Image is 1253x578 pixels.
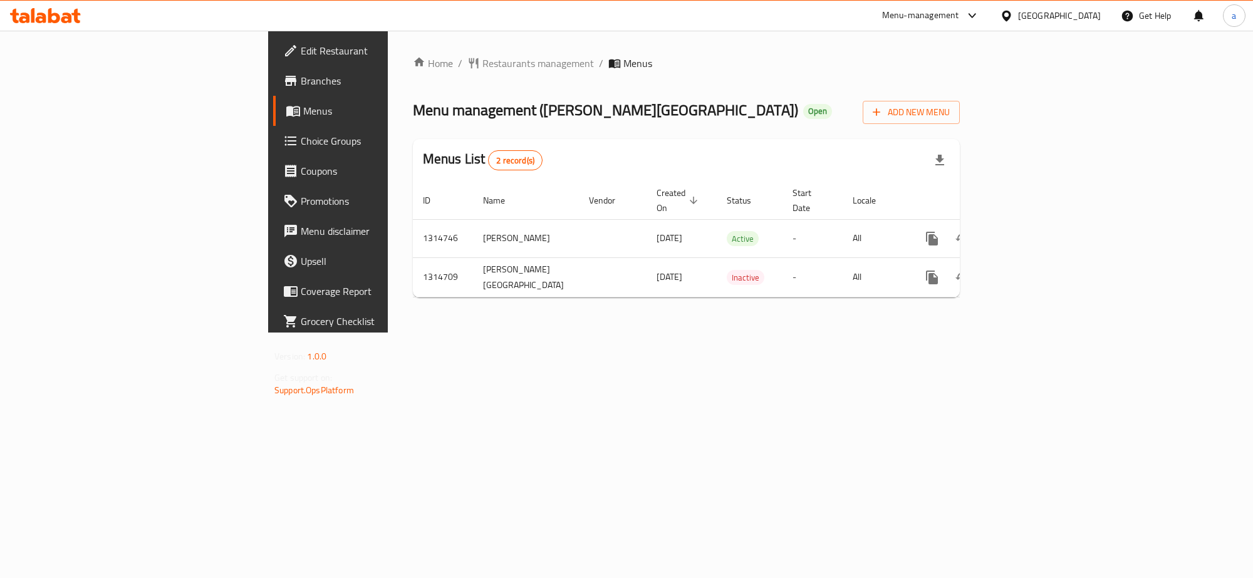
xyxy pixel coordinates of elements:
span: [DATE] [657,269,682,285]
a: Grocery Checklist [273,306,477,336]
a: Promotions [273,186,477,216]
div: Export file [925,145,955,175]
div: Open [803,104,832,119]
span: Menu management ( [PERSON_NAME][GEOGRAPHIC_DATA] ) [413,96,798,124]
span: Vendor [589,193,632,208]
span: Status [727,193,767,208]
h2: Menus List [423,150,543,170]
span: Get support on: [274,369,332,386]
span: Menu disclaimer [301,224,467,239]
span: Coupons [301,163,467,178]
nav: breadcrumb [413,56,960,71]
div: Menu-management [882,8,959,23]
td: All [843,219,907,257]
button: more [917,224,947,254]
span: 2 record(s) [489,155,542,167]
td: - [782,219,843,257]
li: / [599,56,603,71]
button: Add New Menu [863,101,960,124]
span: ID [423,193,447,208]
a: Branches [273,66,477,96]
span: Restaurants management [482,56,594,71]
td: [PERSON_NAME] [473,219,579,257]
th: Actions [907,182,1048,220]
button: Change Status [947,262,977,292]
a: Menu disclaimer [273,216,477,246]
button: Change Status [947,224,977,254]
span: Menus [623,56,652,71]
span: Promotions [301,194,467,209]
div: Active [727,231,759,246]
a: Menus [273,96,477,126]
span: Grocery Checklist [301,314,467,329]
span: Upsell [301,254,467,269]
span: Menus [303,103,467,118]
span: Add New Menu [873,105,950,120]
span: Inactive [727,271,764,285]
span: Start Date [793,185,828,215]
button: more [917,262,947,292]
a: Restaurants management [467,56,594,71]
span: [DATE] [657,230,682,246]
span: Branches [301,73,467,88]
span: Version: [274,348,305,364]
span: Coverage Report [301,284,467,299]
span: Open [803,106,832,116]
span: Active [727,232,759,246]
span: Choice Groups [301,133,467,148]
td: All [843,257,907,297]
span: Edit Restaurant [301,43,467,58]
span: Created On [657,185,702,215]
a: Coupons [273,156,477,186]
a: Edit Restaurant [273,36,477,66]
div: Inactive [727,270,764,285]
a: Upsell [273,246,477,276]
span: Name [483,193,521,208]
span: Locale [853,193,892,208]
table: enhanced table [413,182,1048,297]
div: [GEOGRAPHIC_DATA] [1018,9,1101,23]
td: [PERSON_NAME][GEOGRAPHIC_DATA] [473,257,579,297]
a: Choice Groups [273,126,477,156]
span: a [1232,9,1236,23]
span: 1.0.0 [307,348,326,364]
td: - [782,257,843,297]
a: Coverage Report [273,276,477,306]
a: Support.OpsPlatform [274,382,354,398]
